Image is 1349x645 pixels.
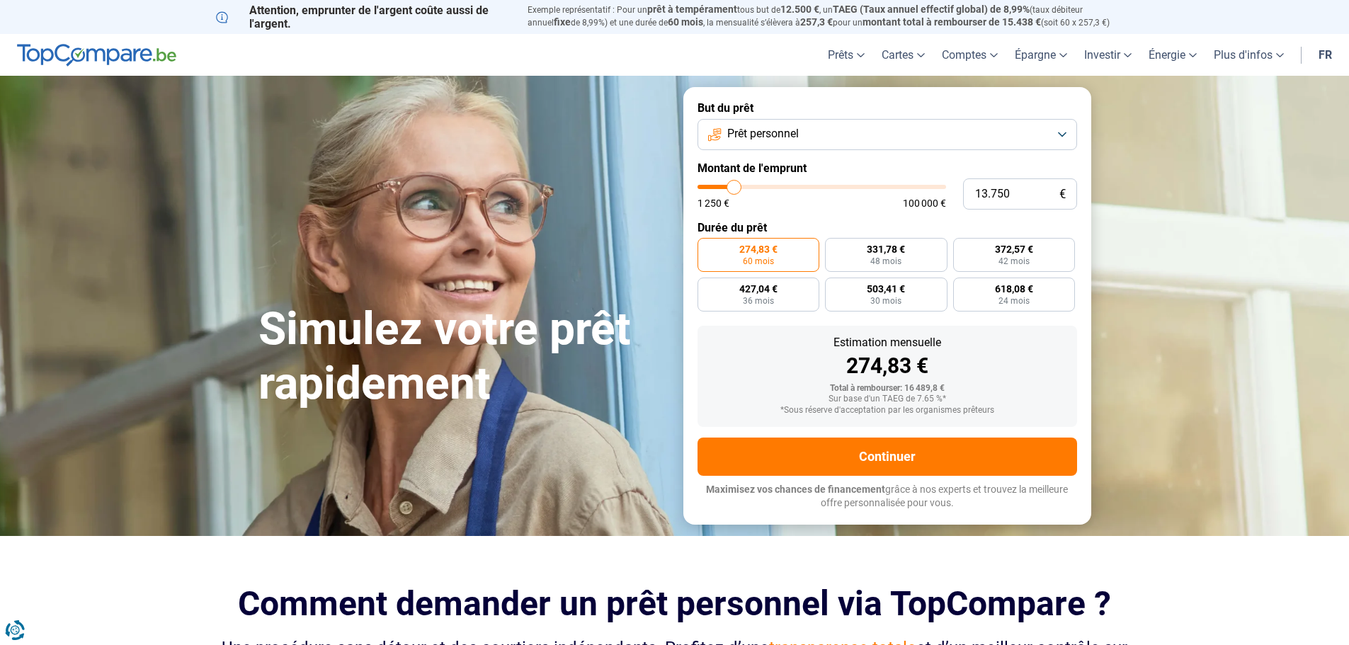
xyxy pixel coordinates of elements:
[933,34,1006,76] a: Comptes
[709,384,1066,394] div: Total à rembourser: 16 489,8 €
[863,16,1041,28] span: montant total à rembourser de 15.438 €
[706,484,885,495] span: Maximisez vos chances de financement
[216,4,511,30] p: Attention, emprunter de l'argent coûte aussi de l'argent.
[668,16,703,28] span: 60 mois
[780,4,819,15] span: 12.500 €
[1310,34,1341,76] a: fr
[867,284,905,294] span: 503,41 €
[819,34,873,76] a: Prêts
[873,34,933,76] a: Cartes
[739,284,778,294] span: 427,04 €
[554,16,571,28] span: fixe
[698,221,1077,234] label: Durée du prêt
[870,297,901,305] span: 30 mois
[528,4,1134,29] p: Exemple représentatif : Pour un tous but de , un (taux débiteur annuel de 8,99%) et une durée de ...
[1006,34,1076,76] a: Épargne
[698,483,1077,510] p: grâce à nos experts et trouvez la meilleure offre personnalisée pour vous.
[995,284,1033,294] span: 618,08 €
[698,198,729,208] span: 1 250 €
[800,16,833,28] span: 257,3 €
[698,161,1077,175] label: Montant de l'emprunt
[709,394,1066,404] div: Sur base d'un TAEG de 7.65 %*
[17,44,176,67] img: TopCompare
[998,297,1030,305] span: 24 mois
[698,438,1077,476] button: Continuer
[727,126,799,142] span: Prêt personnel
[867,244,905,254] span: 331,78 €
[903,198,946,208] span: 100 000 €
[1140,34,1205,76] a: Énergie
[709,337,1066,348] div: Estimation mensuelle
[998,257,1030,266] span: 42 mois
[995,244,1033,254] span: 372,57 €
[647,4,737,15] span: prêt à tempérament
[698,119,1077,150] button: Prêt personnel
[1076,34,1140,76] a: Investir
[709,406,1066,416] div: *Sous réserve d'acceptation par les organismes prêteurs
[739,244,778,254] span: 274,83 €
[258,302,666,411] h1: Simulez votre prêt rapidement
[698,101,1077,115] label: But du prêt
[743,297,774,305] span: 36 mois
[833,4,1030,15] span: TAEG (Taux annuel effectif global) de 8,99%
[216,584,1134,623] h2: Comment demander un prêt personnel via TopCompare ?
[743,257,774,266] span: 60 mois
[1205,34,1292,76] a: Plus d'infos
[709,355,1066,377] div: 274,83 €
[870,257,901,266] span: 48 mois
[1059,188,1066,200] span: €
